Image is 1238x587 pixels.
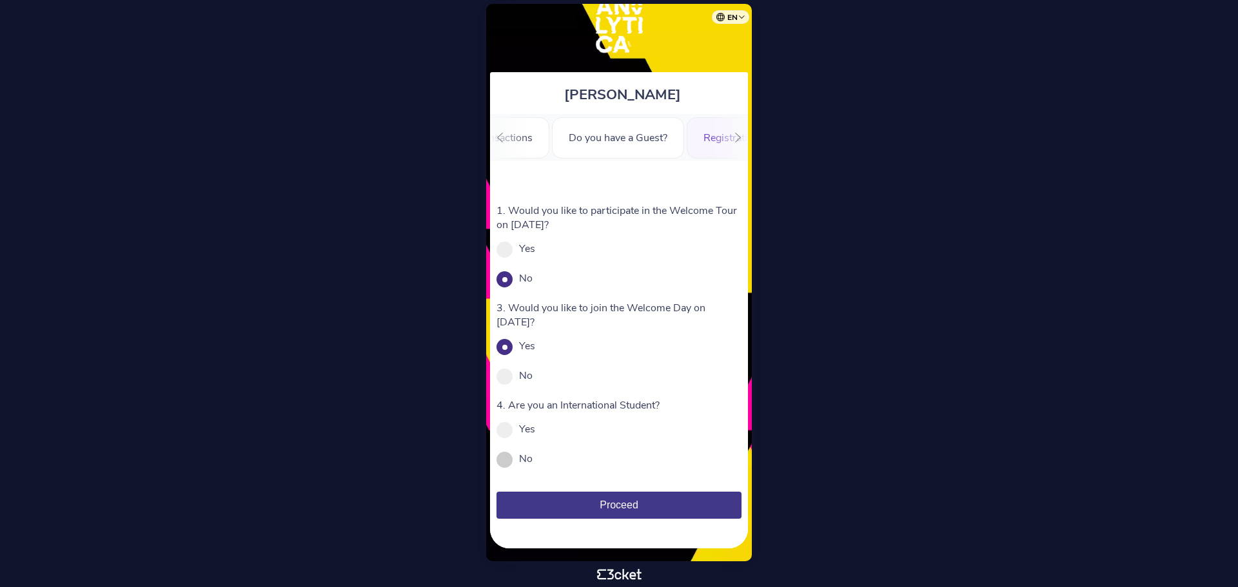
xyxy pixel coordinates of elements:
[564,85,681,104] span: [PERSON_NAME]
[519,369,533,383] label: No
[496,398,742,412] p: 4. Are you an International Student?
[552,117,684,159] div: Do you have a Guest?
[496,204,742,232] p: 1. Would you like to participate in the Welcome Tour on [DATE]?
[687,130,803,144] a: Registration Form
[496,301,742,329] p: 3. Would you like to join the Welcome Day on [DATE]?
[600,499,638,510] span: Proceed
[519,452,533,466] label: No
[496,492,742,519] button: Proceed
[519,422,535,436] label: Yes
[687,117,803,159] div: Registration Form
[519,271,533,285] label: No
[552,130,684,144] a: Do you have a Guest?
[519,242,535,256] label: Yes
[519,339,535,353] label: Yes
